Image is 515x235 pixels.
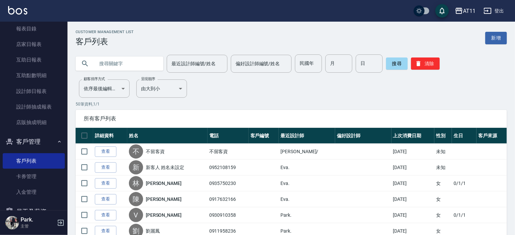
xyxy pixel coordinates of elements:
td: Park. [279,207,335,223]
a: 設計師抽成報表 [3,99,65,115]
td: Eva. [279,191,335,207]
button: 清除 [411,57,440,70]
th: 客戶編號 [249,128,279,144]
a: 查看 [95,146,116,157]
button: 員工及薪資 [3,203,65,220]
td: [DATE] [391,191,435,207]
td: [DATE] [391,175,435,191]
label: 顧客排序方式 [84,76,105,81]
td: 0917632166 [208,191,249,207]
th: 詳細資料 [93,128,127,144]
td: 未知 [434,160,452,175]
h5: Park. [21,216,55,223]
a: [PERSON_NAME] [146,180,182,187]
p: 50 筆資料, 1 / 1 [76,101,507,107]
td: Eva. [279,175,335,191]
a: 設計師日報表 [3,84,65,99]
td: 未知 [434,144,452,160]
a: [PERSON_NAME] [146,212,182,218]
a: 互助日報表 [3,52,65,68]
td: 女 [434,191,452,207]
th: 電話 [208,128,249,144]
a: 查看 [95,194,116,205]
a: 不留客資 [146,148,165,155]
td: 0/1/1 [452,175,477,191]
h3: 客戶列表 [76,37,134,46]
a: 查看 [95,210,116,220]
th: 偏好設計師 [335,128,391,144]
a: 客戶列表 [3,153,65,169]
h2: Customer Management List [76,30,134,34]
td: 0935750230 [208,175,249,191]
span: 所有客戶列表 [84,115,499,122]
button: 搜尋 [386,57,408,70]
th: 性別 [434,128,452,144]
a: 互助點數明細 [3,68,65,83]
td: 女 [434,207,452,223]
a: 新客人 姓名未設定 [146,164,185,171]
td: 不留客資 [208,144,249,160]
a: 查看 [95,178,116,189]
td: 0/1/1 [452,207,477,223]
input: 搜尋關鍵字 [94,54,158,73]
a: 新增 [485,32,507,44]
a: 店家日報表 [3,37,65,52]
a: 報表目錄 [3,21,65,37]
p: 主管 [21,223,55,229]
a: 卡券管理 [3,169,65,184]
div: 依序最後編輯時間 [79,79,130,98]
img: Logo [8,6,27,15]
div: 不 [129,144,143,159]
button: 登出 [481,5,507,17]
td: [DATE] [391,160,435,175]
a: 入金管理 [3,184,65,200]
a: 店販抽成明細 [3,115,65,130]
td: [DATE] [391,144,435,160]
td: 0952108159 [208,160,249,175]
div: AT11 [463,7,476,15]
div: 林 [129,176,143,190]
th: 最近設計師 [279,128,335,144]
th: 客戶來源 [477,128,507,144]
div: V [129,208,143,222]
button: 客戶管理 [3,133,65,150]
a: 查看 [95,162,116,173]
div: 陳 [129,192,143,206]
div: 新 [129,160,143,174]
td: 0930910358 [208,207,249,223]
a: 劉麗鳳 [146,228,160,234]
th: 生日 [452,128,477,144]
td: [PERSON_NAME]/ [279,144,335,160]
a: [PERSON_NAME] [146,196,182,203]
button: save [435,4,449,18]
td: Eva. [279,160,335,175]
th: 上次消費日期 [391,128,435,144]
td: 女 [434,175,452,191]
img: Person [5,216,19,230]
button: AT11 [452,4,478,18]
div: 由大到小 [136,79,187,98]
th: 姓名 [127,128,208,144]
label: 呈現順序 [141,76,155,81]
td: [DATE] [391,207,435,223]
